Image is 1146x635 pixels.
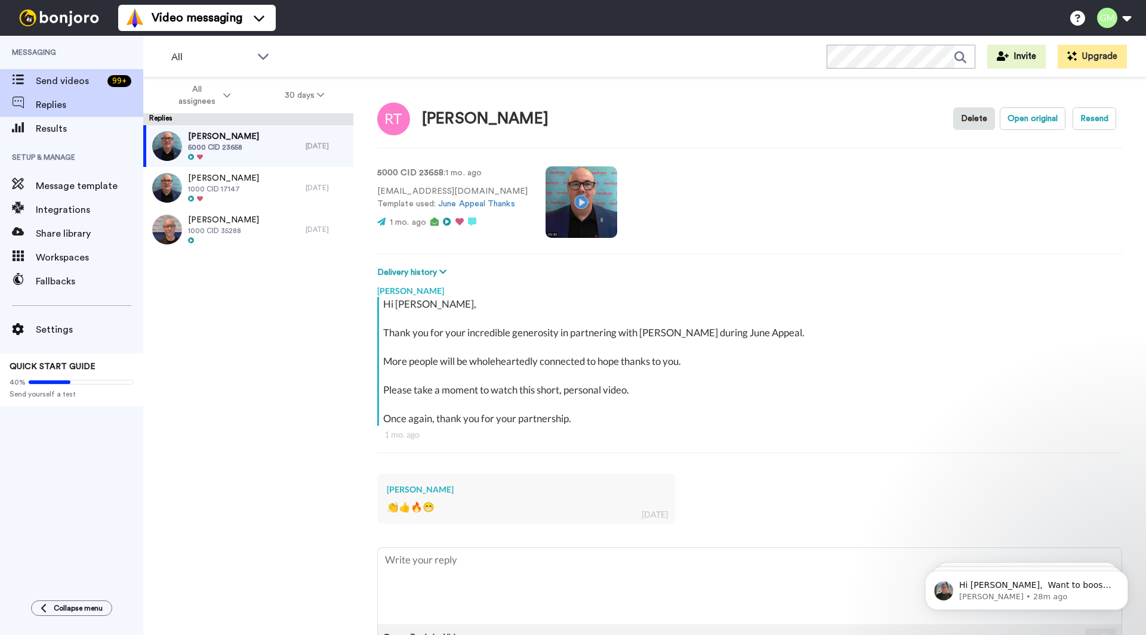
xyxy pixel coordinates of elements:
span: [PERSON_NAME] [188,214,259,226]
span: Send yourself a test [10,389,134,399]
img: 8dc5d967-10c6-4f0a-8dfc-b262c1de877a-thumb.jpg [152,131,182,161]
button: Delete [953,107,995,130]
a: June Appeal Thanks [438,200,515,208]
button: Collapse menu [31,600,112,616]
span: Video messaging [152,10,242,26]
iframe: Intercom notifications message [907,546,1146,629]
span: 40% [10,377,26,387]
button: Invite [987,45,1046,69]
span: Send videos [36,74,103,88]
div: Replies [143,113,353,125]
button: All assignees [146,79,258,112]
span: Fallbacks [36,274,143,289]
div: [PERSON_NAME] [377,279,1122,297]
div: [DATE] [306,225,347,234]
div: 1 mo. ago [384,429,1115,441]
span: All assignees [172,83,221,107]
a: [PERSON_NAME]1000 CID 35288[DATE] [143,209,353,250]
span: Replies [36,98,143,112]
button: 30 days [258,85,352,106]
span: 1000 CID 17147 [188,184,259,194]
button: Delivery history [377,266,450,279]
strong: 5000 CID 23658 [377,169,443,177]
div: Hi [PERSON_NAME], Thank you for your incredible generosity in partnering with [PERSON_NAME] durin... [383,297,1119,426]
p: : 1 mo. ago [377,167,528,179]
span: 1000 CID 35288 [188,226,259,236]
img: d709fe51-c46b-49e1-8430-1670b9e16520-thumb.jpg [152,173,182,203]
span: Workspaces [36,250,143,265]
a: [PERSON_NAME]5000 CID 23658[DATE] [143,125,353,167]
div: [PERSON_NAME] [387,484,666,495]
img: vm-color.svg [125,8,144,27]
span: 5000 CID 23658 [188,143,259,152]
span: Settings [36,323,143,337]
span: [PERSON_NAME] [188,131,259,143]
div: [DATE] [306,141,347,151]
span: QUICK START GUIDE [10,363,95,371]
span: Integrations [36,203,143,217]
img: Image of Rod Thom [377,103,410,135]
p: [EMAIL_ADDRESS][DOMAIN_NAME] Template used: [377,185,528,210]
button: Resend [1073,107,1116,130]
div: [DATE] [306,183,347,193]
img: 88f58a13-aac9-4a28-bf25-9c6e679e4c04-thumb.jpg [152,215,182,244]
div: 👏👍🔥😁 [387,500,666,514]
button: Upgrade [1058,45,1127,69]
span: All [171,50,251,64]
img: bj-logo-header-white.svg [14,10,104,26]
div: [DATE] [642,509,668,521]
a: [PERSON_NAME]1000 CID 17147[DATE] [143,167,353,209]
span: Share library [36,227,143,241]
span: 1 mo. ago [390,218,426,227]
span: Results [36,122,143,136]
span: Collapse menu [54,603,103,613]
span: [PERSON_NAME] [188,172,259,184]
div: 99 + [107,75,131,87]
div: [PERSON_NAME] [422,110,549,128]
span: Message template [36,179,143,193]
button: Open original [1000,107,1065,130]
